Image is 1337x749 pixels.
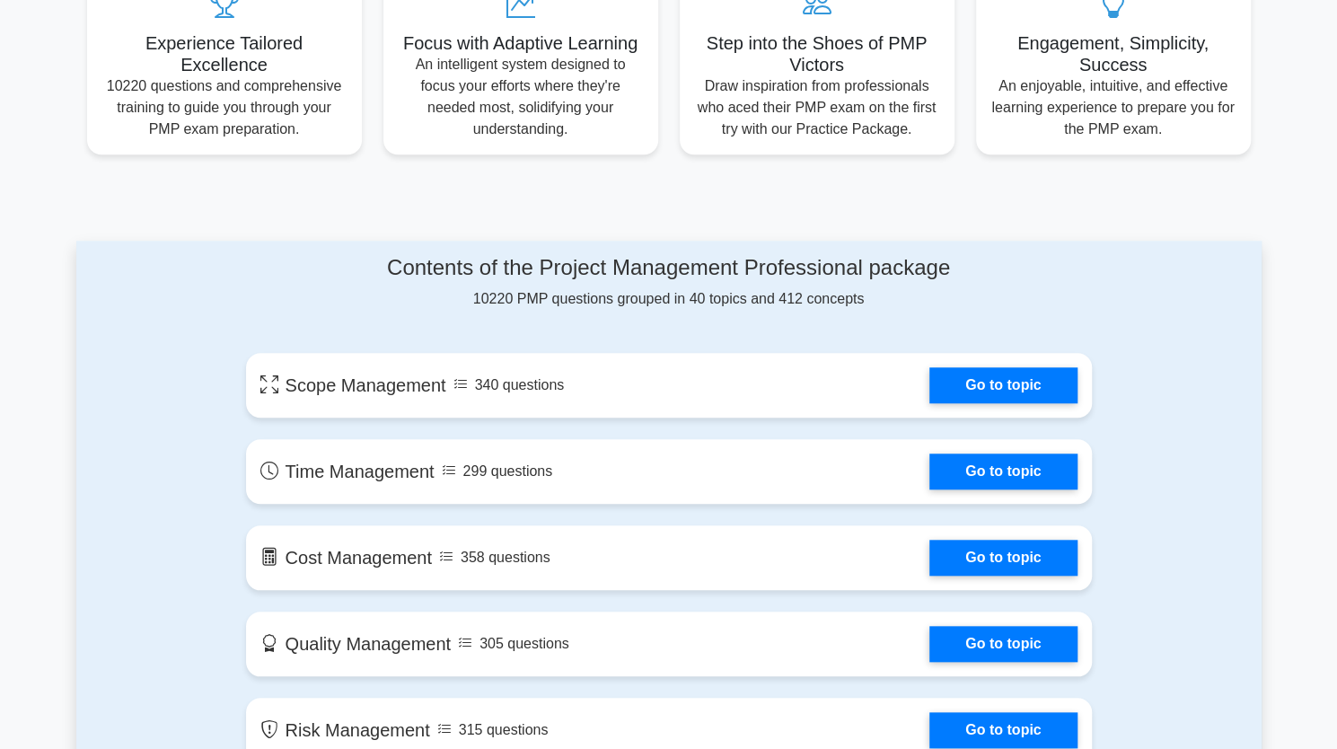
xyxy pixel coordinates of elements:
[929,454,1077,489] a: Go to topic
[246,255,1092,310] div: 10220 PMP questions grouped in 40 topics and 412 concepts
[929,540,1077,576] a: Go to topic
[990,32,1236,75] h5: Engagement, Simplicity, Success
[101,32,347,75] h5: Experience Tailored Excellence
[398,32,644,54] h5: Focus with Adaptive Learning
[929,367,1077,403] a: Go to topic
[929,626,1077,662] a: Go to topic
[246,255,1092,281] h4: Contents of the Project Management Professional package
[990,75,1236,140] p: An enjoyable, intuitive, and effective learning experience to prepare you for the PMP exam.
[694,32,940,75] h5: Step into the Shoes of PMP Victors
[694,75,940,140] p: Draw inspiration from professionals who aced their PMP exam on the first try with our Practice Pa...
[101,75,347,140] p: 10220 questions and comprehensive training to guide you through your PMP exam preparation.
[398,54,644,140] p: An intelligent system designed to focus your efforts where they're needed most, solidifying your ...
[929,712,1077,748] a: Go to topic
